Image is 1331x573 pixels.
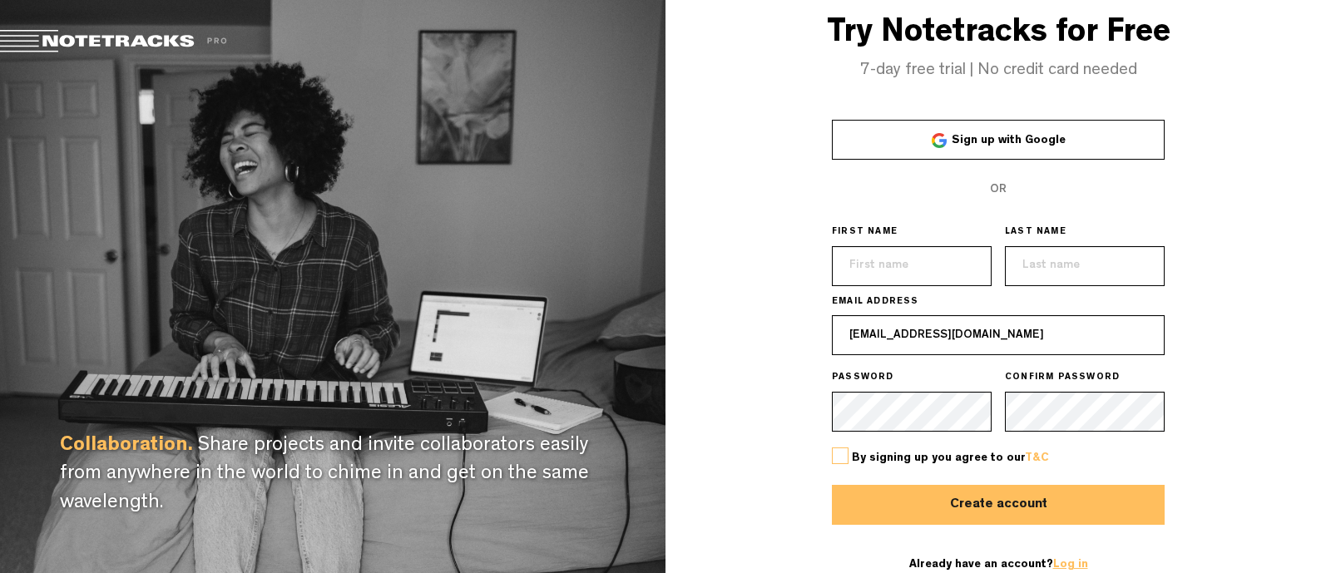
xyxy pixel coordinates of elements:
input: First name [832,246,992,286]
span: Sign up with Google [952,135,1066,146]
span: CONFIRM PASSWORD [1005,372,1120,385]
input: Last name [1005,246,1165,286]
span: Share projects and invite collaborators easily from anywhere in the world to chime in and get on ... [60,437,589,514]
h4: 7-day free trial | No credit card needed [665,62,1331,80]
h3: Try Notetracks for Free [665,17,1331,53]
span: By signing up you agree to our [852,452,1049,464]
span: Already have an account? [909,559,1088,571]
span: OR [990,184,1007,195]
button: Create account [832,485,1165,525]
a: Log in [1053,559,1088,571]
a: T&C [1025,452,1049,464]
span: Collaboration. [60,437,193,457]
span: LAST NAME [1005,226,1066,240]
span: FIRST NAME [832,226,898,240]
input: Email [832,315,1165,355]
span: PASSWORD [832,372,894,385]
span: EMAIL ADDRESS [832,296,919,309]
